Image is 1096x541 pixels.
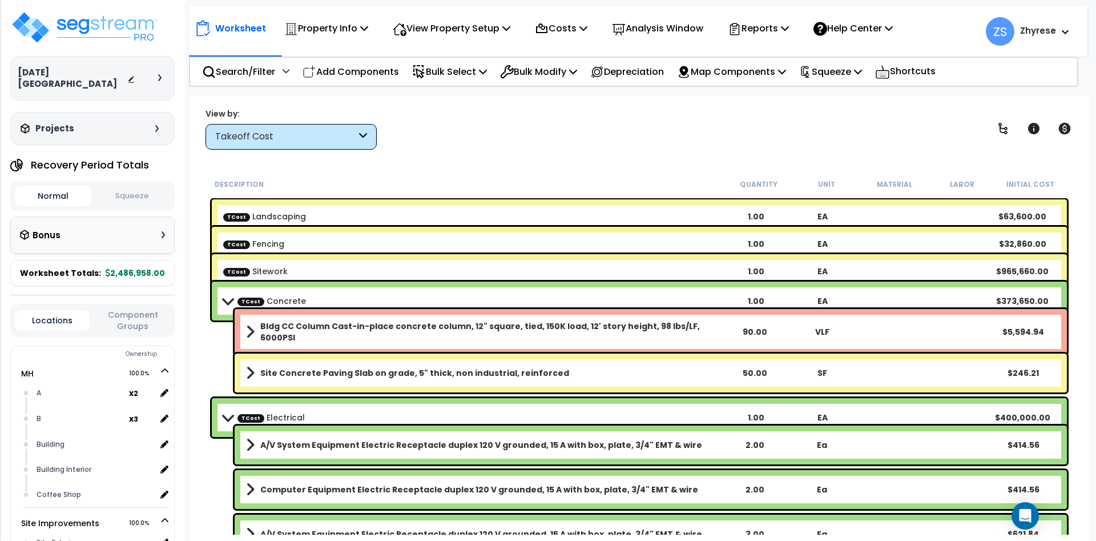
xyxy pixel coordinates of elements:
small: 3 [134,415,138,424]
div: Depreciation [584,58,670,85]
div: B [34,412,129,426]
a: Custom Item [237,412,305,423]
div: 1.00 [723,266,789,277]
div: EA [789,295,856,307]
small: Initial Cost [1006,180,1054,189]
p: View Property Setup [393,21,510,36]
p: Costs [535,21,587,36]
div: Building [34,438,156,451]
small: Description [215,180,264,189]
div: $373,650.00 [989,295,1056,307]
a: Assembly Title [246,320,720,343]
a: MH 100.0% [21,368,34,379]
div: 1.00 [723,295,789,307]
div: Shortcuts [869,58,942,86]
div: VLF [790,326,855,338]
a: Custom Item [223,266,288,277]
p: Squeeze [799,64,862,79]
b: Site Concrete Paving Slab on grade, 5" thick, non industrial, reinforced [260,367,569,379]
small: Labor [950,180,974,189]
div: $63,600.00 [989,211,1056,222]
div: 1.00 [723,412,789,423]
p: Depreciation [590,64,664,79]
p: Worksheet [215,21,266,36]
button: Normal [15,186,91,206]
small: Material [877,180,912,189]
span: TCost [223,267,250,276]
div: Takeoff Cost [215,130,356,143]
span: TCost [237,414,264,422]
a: Custom Item [223,238,284,250]
small: 2 [134,389,138,398]
div: SF [790,367,855,379]
b: Bldg CC Column Cast-in-place concrete column, 12" square, tied, 150K load, 12' story height, 98 l... [260,320,720,343]
a: Site Improvements 100.0% [21,518,99,529]
div: $414.56 [991,439,1055,451]
p: Map Components [677,64,786,79]
div: Coffee Shop [34,488,156,502]
span: ZS [986,17,1014,46]
div: A [34,386,129,400]
b: A/V System Equipment Electric Receptacle duplex 120 V grounded, 15 A with box, plate, 3/4" EMT & ... [260,439,702,451]
span: location multiplier [129,412,156,426]
div: $32,860.00 [989,238,1056,250]
img: logo_pro_r.png [10,10,159,45]
div: 1.00 [723,211,789,222]
p: Add Components [303,64,399,79]
div: 50.00 [723,367,787,379]
div: EA [789,211,856,222]
a: Custom Item [223,211,306,222]
p: Search/Filter [202,64,275,79]
div: EA [789,266,856,277]
button: Locations [15,310,90,331]
a: Assembly Title [246,437,720,453]
span: TCost [223,213,250,221]
div: 90.00 [723,326,787,338]
b: x [129,413,138,424]
b: 2,486,958.00 [106,267,165,279]
h3: Bonus [33,231,61,241]
p: Bulk Select [412,64,487,79]
button: Component Groups [95,308,170,332]
div: 1.00 [723,238,789,250]
h3: Projects [35,123,74,134]
div: $400,000.00 [989,412,1056,423]
div: $414.56 [991,484,1055,495]
div: $621.84 [991,528,1055,540]
div: 3.00 [723,528,787,540]
b: Zhyrese [1020,25,1056,37]
small: Quantity [740,180,777,189]
span: TCost [223,240,250,249]
span: 100.0% [129,367,159,380]
span: Worksheet Totals: [20,267,101,279]
p: Help Center [813,21,893,36]
div: Ea [790,439,855,451]
h3: [DATE] [GEOGRAPHIC_DATA] [18,67,127,90]
div: EA [789,412,856,423]
a: Custom Item [237,295,306,307]
p: Property Info [284,21,368,36]
div: Ea [790,528,855,540]
div: 2.00 [723,439,787,451]
span: TCost [237,297,264,306]
span: 100.0% [129,516,159,530]
a: Assembly Title [246,365,720,381]
small: Unit [818,180,835,189]
p: Shortcuts [875,63,936,80]
b: A/V System Equipment Electric Receptacle duplex 120 V grounded, 15 A with box, plate, 3/4" EMT & ... [260,528,702,540]
div: View by: [205,108,377,119]
div: Ownership [34,347,174,361]
h4: Recovery Period Totals [31,159,149,171]
div: $246.21 [991,367,1055,379]
p: Analysis Window [612,21,703,36]
a: Assembly Title [246,482,720,498]
div: Building Interior [34,463,156,476]
span: location multiplier [129,386,156,400]
b: Computer Equipment Electric Receptacle duplex 120 V grounded, 15 A with box, plate, 3/4" EMT & wire [260,484,698,495]
div: Ea [790,484,855,495]
div: Open Intercom Messenger [1012,502,1039,530]
div: Add Components [296,58,405,85]
b: x [129,387,138,399]
div: $965,660.00 [989,266,1056,277]
div: $5,594.94 [991,326,1055,338]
